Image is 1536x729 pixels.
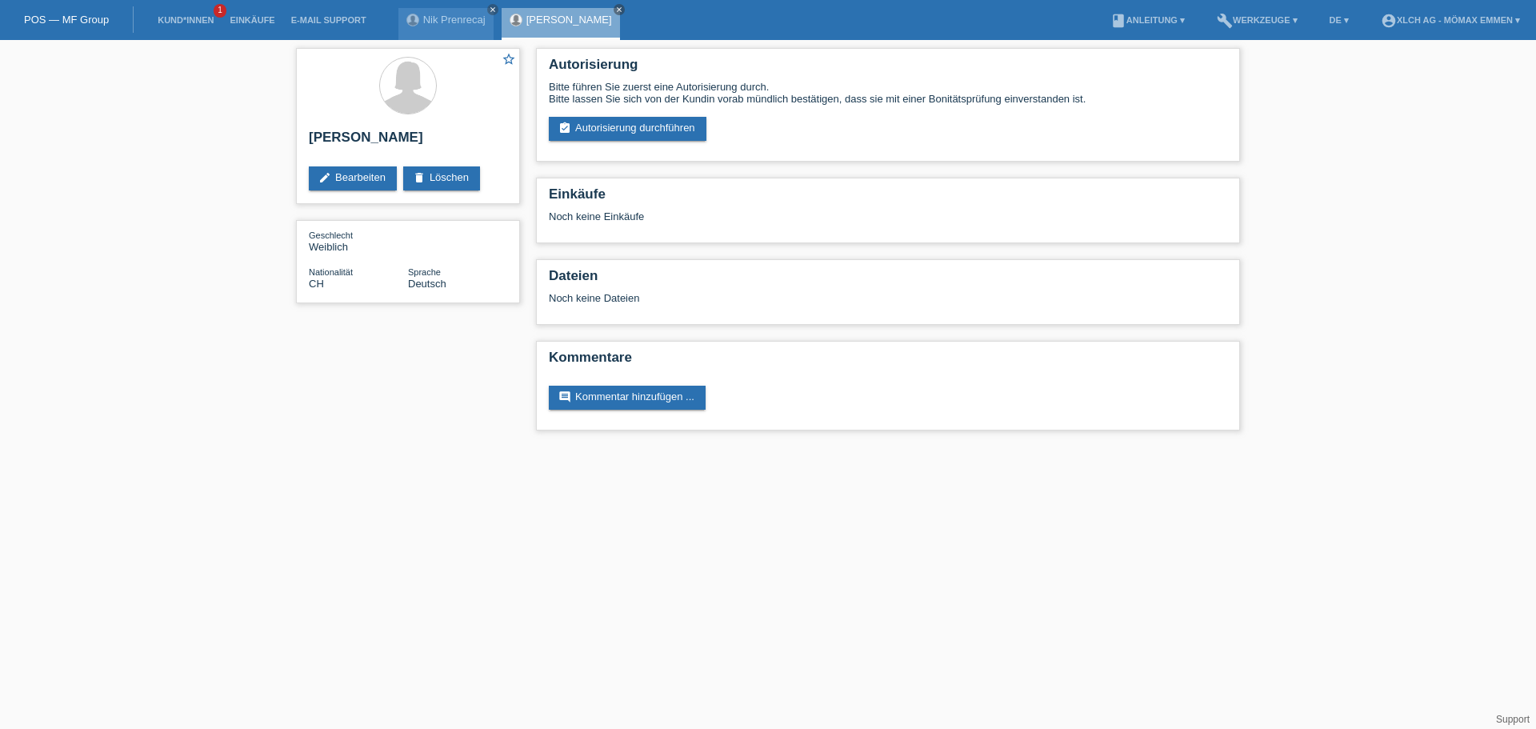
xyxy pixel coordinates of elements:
[214,4,226,18] span: 1
[487,4,498,15] a: close
[403,166,480,190] a: deleteLöschen
[549,210,1227,234] div: Noch keine Einkäufe
[558,122,571,134] i: assignment_turned_in
[614,4,625,15] a: close
[413,171,426,184] i: delete
[502,52,516,69] a: star_border
[1209,15,1306,25] a: buildWerkzeuge ▾
[309,230,353,240] span: Geschlecht
[549,117,706,141] a: assignment_turned_inAutorisierung durchführen
[549,57,1227,81] h2: Autorisierung
[549,350,1227,374] h2: Kommentare
[24,14,109,26] a: POS — MF Group
[549,186,1227,210] h2: Einkäufe
[309,166,397,190] a: editBearbeiten
[489,6,497,14] i: close
[549,81,1227,105] div: Bitte führen Sie zuerst eine Autorisierung durch. Bitte lassen Sie sich von der Kundin vorab münd...
[1102,15,1193,25] a: bookAnleitung ▾
[549,268,1227,292] h2: Dateien
[526,14,612,26] a: [PERSON_NAME]
[408,267,441,277] span: Sprache
[615,6,623,14] i: close
[309,267,353,277] span: Nationalität
[1322,15,1357,25] a: DE ▾
[1217,13,1233,29] i: build
[283,15,374,25] a: E-Mail Support
[1381,13,1397,29] i: account_circle
[502,52,516,66] i: star_border
[309,229,408,253] div: Weiblich
[309,130,507,154] h2: [PERSON_NAME]
[549,386,706,410] a: commentKommentar hinzufügen ...
[549,292,1038,304] div: Noch keine Dateien
[423,14,486,26] a: Nik Prenrecaj
[318,171,331,184] i: edit
[1110,13,1126,29] i: book
[558,391,571,403] i: comment
[150,15,222,25] a: Kund*innen
[1373,15,1528,25] a: account_circleXLCH AG - Mömax Emmen ▾
[309,278,324,290] span: Schweiz
[222,15,282,25] a: Einkäufe
[408,278,446,290] span: Deutsch
[1496,714,1530,725] a: Support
